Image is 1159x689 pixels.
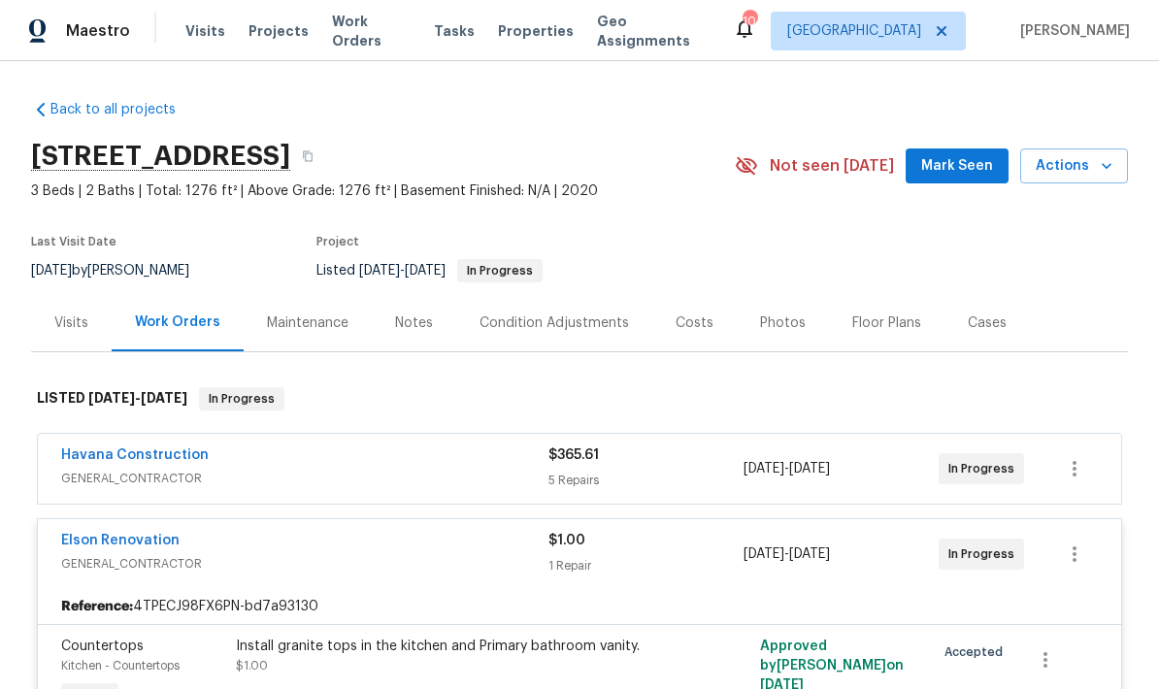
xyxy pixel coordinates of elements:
span: In Progress [948,459,1022,478]
span: Projects [248,21,309,41]
span: - [744,459,830,478]
span: Geo Assignments [597,12,710,50]
span: [DATE] [744,462,784,476]
span: Actions [1036,154,1112,179]
span: $1.00 [236,660,268,672]
span: [DATE] [744,547,784,561]
span: $365.61 [548,448,599,462]
div: Work Orders [135,312,220,332]
span: [DATE] [789,462,830,476]
span: Properties [498,21,574,41]
div: Maintenance [267,313,348,333]
span: [GEOGRAPHIC_DATA] [787,21,921,41]
span: 3 Beds | 2 Baths | Total: 1276 ft² | Above Grade: 1276 ft² | Basement Finished: N/A | 2020 [31,181,735,201]
div: Photos [760,313,806,333]
span: - [744,544,830,564]
span: [DATE] [359,264,400,278]
span: Not seen [DATE] [770,156,894,176]
span: Last Visit Date [31,236,116,247]
h6: LISTED [37,387,187,410]
span: - [359,264,446,278]
div: 10 [743,12,756,31]
span: $1.00 [548,534,585,547]
div: LISTED [DATE]-[DATE]In Progress [31,368,1128,430]
span: Work Orders [332,12,411,50]
span: GENERAL_CONTRACTOR [61,469,548,488]
span: [DATE] [405,264,446,278]
span: In Progress [459,265,541,277]
span: GENERAL_CONTRACTOR [61,554,548,574]
div: 5 Repairs [548,471,744,490]
div: 4TPECJ98FX6PN-bd7a93130 [38,589,1121,624]
a: Elson Renovation [61,534,180,547]
div: Notes [395,313,433,333]
span: Mark Seen [921,154,993,179]
div: Cases [968,313,1007,333]
button: Mark Seen [906,148,1009,184]
b: Reference: [61,597,133,616]
span: In Progress [948,544,1022,564]
span: [DATE] [88,391,135,405]
span: [DATE] [789,547,830,561]
span: Accepted [944,642,1010,662]
span: Visits [185,21,225,41]
div: Visits [54,313,88,333]
span: Project [316,236,359,247]
div: Floor Plans [852,313,921,333]
div: Install granite tops in the kitchen and Primary bathroom vanity. [236,637,661,656]
div: by [PERSON_NAME] [31,259,213,282]
span: Tasks [434,24,475,38]
span: Listed [316,264,543,278]
button: Actions [1020,148,1128,184]
span: Maestro [66,21,130,41]
div: 1 Repair [548,556,744,575]
a: Back to all projects [31,100,217,119]
a: Havana Construction [61,448,209,462]
span: [DATE] [141,391,187,405]
span: [PERSON_NAME] [1012,21,1130,41]
span: - [88,391,187,405]
div: Condition Adjustments [480,313,629,333]
span: In Progress [201,389,282,409]
div: Costs [676,313,713,333]
button: Copy Address [290,139,325,174]
span: Kitchen - Countertops [61,660,180,672]
span: [DATE] [31,264,72,278]
span: Countertops [61,640,144,653]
